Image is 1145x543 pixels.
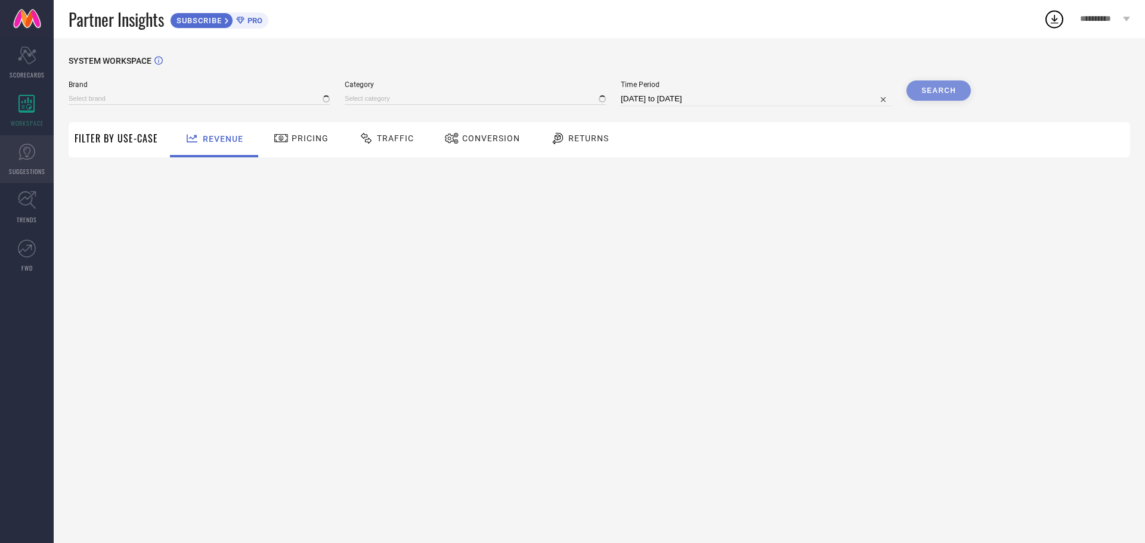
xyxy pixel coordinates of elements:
a: SUBSCRIBEPRO [170,10,268,29]
span: Revenue [203,134,243,144]
span: SCORECARDS [10,70,45,79]
span: TRENDS [17,215,37,224]
span: Traffic [377,134,414,143]
span: Brand [69,80,330,89]
span: Returns [568,134,609,143]
div: Open download list [1044,8,1065,30]
span: SUGGESTIONS [9,167,45,176]
span: Filter By Use-Case [75,131,158,145]
input: Select brand [69,92,330,105]
input: Select category [345,92,606,105]
span: FWD [21,263,33,272]
span: Time Period [621,80,892,89]
span: SYSTEM WORKSPACE [69,56,151,66]
input: Select time period [621,92,892,106]
span: SUBSCRIBE [171,16,225,25]
span: PRO [245,16,262,25]
span: WORKSPACE [11,119,44,128]
span: Conversion [462,134,520,143]
span: Pricing [292,134,329,143]
span: Category [345,80,606,89]
span: Partner Insights [69,7,164,32]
